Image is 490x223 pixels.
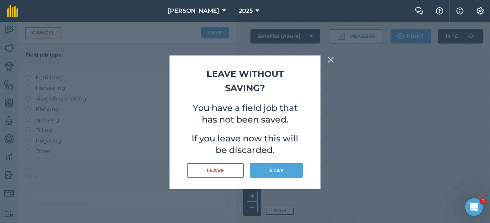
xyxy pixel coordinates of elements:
[465,198,483,216] iframe: Intercom live chat
[187,163,244,178] button: Leave
[456,7,464,15] img: svg+xml;base64,PHN2ZyB4bWxucz0iaHR0cDovL3d3dy53My5vcmcvMjAwMC9zdmciIHdpZHRoPSIxNyIgaGVpZ2h0PSIxNy...
[480,198,486,204] span: 1
[415,7,424,15] img: Two speech bubbles overlapping with the left bubble in the forefront
[476,7,485,15] img: A cog icon
[187,133,303,156] p: If you leave now this will be discarded.
[187,67,303,95] h2: Leave without saving?
[250,163,303,178] button: Stay
[187,102,303,125] p: You have a field job that has not been saved.
[7,5,18,17] img: fieldmargin Logo
[327,55,334,64] img: svg+xml;base64,PHN2ZyB4bWxucz0iaHR0cDovL3d3dy53My5vcmcvMjAwMC9zdmciIHdpZHRoPSIyMiIgaGVpZ2h0PSIzMC...
[435,7,444,15] img: A question mark icon
[168,7,219,15] span: [PERSON_NAME]
[239,7,253,15] span: 2025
